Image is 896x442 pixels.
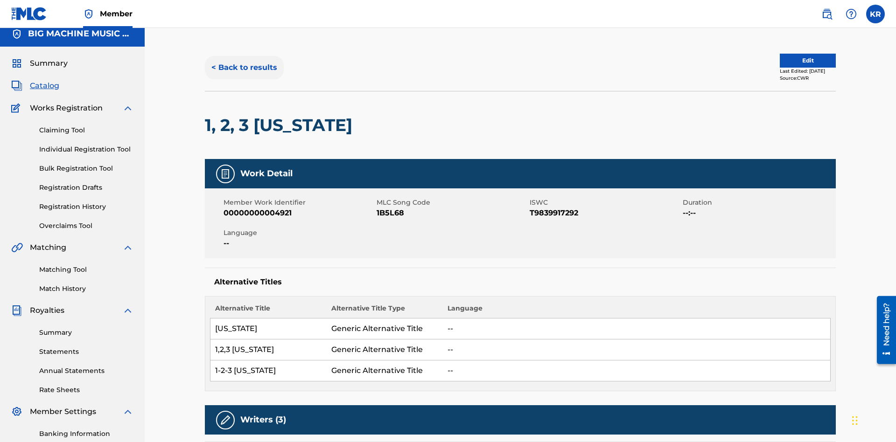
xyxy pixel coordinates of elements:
img: Member Settings [11,406,22,417]
a: Annual Statements [39,366,133,376]
span: Matching [30,242,66,253]
span: Royalties [30,305,64,316]
a: Banking Information [39,429,133,439]
h5: Alternative Titles [214,277,826,287]
span: MLC Song Code [377,198,527,207]
img: Works Registration [11,103,23,114]
th: Language [443,304,831,318]
img: Work Detail [220,168,231,180]
a: Matching Tool [39,265,133,275]
h2: 1, 2, 3 [US_STATE] [205,115,357,136]
div: User Menu [866,5,885,23]
img: expand [122,406,133,417]
td: Generic Alternative Title [327,339,443,360]
td: [US_STATE] [210,318,327,339]
span: Catalog [30,80,59,91]
a: SummarySummary [11,58,68,69]
a: Public Search [818,5,836,23]
div: Last Edited: [DATE] [780,68,836,75]
img: help [846,8,857,20]
h5: Work Detail [240,168,293,179]
a: CatalogCatalog [11,80,59,91]
td: 1-2-3 [US_STATE] [210,360,327,381]
td: -- [443,318,831,339]
img: Matching [11,242,23,253]
img: Top Rightsholder [83,8,94,20]
img: search [821,8,833,20]
a: Registration History [39,202,133,212]
a: Individual Registration Tool [39,145,133,154]
th: Alternative Title [210,304,327,318]
img: expand [122,305,133,316]
img: Accounts [11,28,22,40]
button: Edit [780,54,836,68]
a: Summary [39,328,133,338]
div: Source: CWR [780,75,836,82]
a: Match History [39,284,133,294]
iframe: Chat Widget [849,397,896,442]
a: Statements [39,347,133,357]
a: Claiming Tool [39,125,133,135]
h5: BIG MACHINE MUSIC LLC [28,28,133,39]
img: Writers [220,414,231,426]
h5: Writers (3) [240,414,286,425]
span: T9839917292 [530,207,680,219]
img: expand [122,103,133,114]
td: -- [443,339,831,360]
img: MLC Logo [11,7,47,21]
img: Catalog [11,80,22,91]
span: 00000000004921 [224,207,374,219]
span: Duration [683,198,833,207]
iframe: Resource Center [870,292,896,369]
td: Generic Alternative Title [327,318,443,339]
span: Summary [30,58,68,69]
div: Help [842,5,861,23]
a: Registration Drafts [39,183,133,193]
span: Member Work Identifier [224,198,374,207]
span: Language [224,228,374,238]
span: 1B5L68 [377,207,527,219]
td: Generic Alternative Title [327,360,443,381]
span: Member Settings [30,406,96,417]
span: --:-- [683,207,833,219]
span: -- [224,238,374,249]
a: Rate Sheets [39,385,133,395]
th: Alternative Title Type [327,304,443,318]
img: Royalties [11,305,22,316]
img: Summary [11,58,22,69]
a: Bulk Registration Tool [39,164,133,173]
span: Works Registration [30,103,103,114]
td: 1,2,3 [US_STATE] [210,339,327,360]
td: -- [443,360,831,381]
img: expand [122,242,133,253]
div: Drag [852,407,858,435]
span: ISWC [530,198,680,207]
button: < Back to results [205,56,284,79]
a: Overclaims Tool [39,221,133,231]
span: Member [100,8,133,19]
